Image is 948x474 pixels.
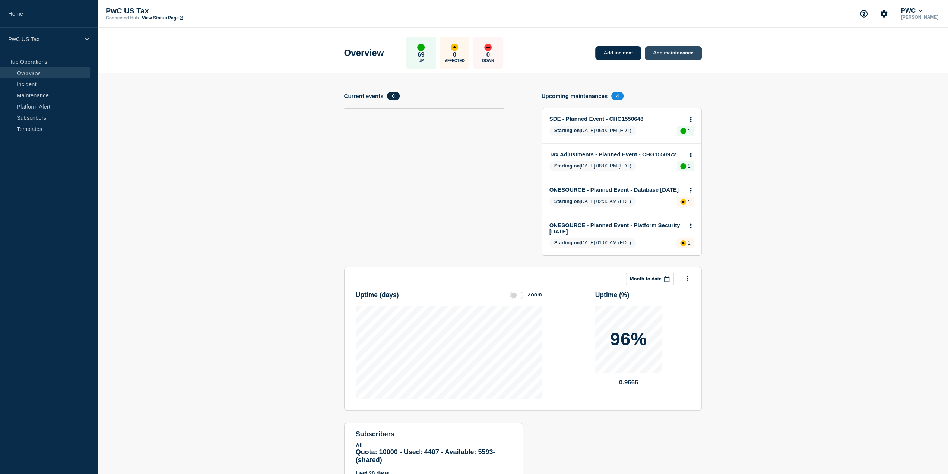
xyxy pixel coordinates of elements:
span: Starting on [554,240,580,245]
p: 0 [453,51,456,59]
span: Starting on [554,128,580,133]
div: up [680,163,686,169]
p: Up [418,59,424,63]
span: [DATE] 01:00 AM (EDT) [549,238,636,248]
p: 1 [688,163,690,169]
button: Account settings [876,6,892,22]
p: 1 [688,128,690,134]
span: [DATE] 08:00 PM (EDT) [549,161,636,171]
span: 4 [611,92,624,100]
p: All [356,442,511,448]
h4: Upcoming maintenances [542,93,608,99]
h4: Current events [344,93,384,99]
a: View Status Page [142,15,183,21]
span: [DATE] 02:30 AM (EDT) [549,197,636,207]
p: 0.9666 [595,379,662,386]
p: 1 [688,199,690,204]
button: Support [856,6,872,22]
p: PwC US Tax [8,36,80,42]
h4: subscribers [356,430,511,438]
span: [DATE] 06:00 PM (EDT) [549,126,636,136]
h1: Overview [344,48,384,58]
a: ONESOURCE - Planned Event - Database [DATE] [549,186,684,193]
div: up [680,128,686,134]
div: down [484,44,492,51]
p: [PERSON_NAME] [899,15,940,20]
p: 96% [610,330,647,348]
span: Starting on [554,163,580,169]
span: 0 [387,92,399,100]
div: affected [680,199,686,205]
p: 0 [486,51,490,59]
div: affected [451,44,458,51]
button: PWC [899,7,924,15]
p: 69 [418,51,425,59]
a: Add incident [595,46,641,60]
a: Add maintenance [645,46,701,60]
p: Month to date [630,276,662,282]
span: Starting on [554,198,580,204]
p: PwC US Tax [106,7,255,15]
h3: Uptime ( % ) [595,291,630,299]
p: 1 [688,240,690,246]
a: SDE - Planned Event - CHG1550648 [549,116,684,122]
p: Connected Hub [106,15,139,21]
h3: Uptime ( days ) [356,291,399,299]
a: Tax Adjustments - Planned Event - CHG1550972 [549,151,684,157]
div: up [417,44,425,51]
a: ONESOURCE - Planned Event - Platform Security [DATE] [549,222,684,235]
div: affected [680,240,686,246]
p: Affected [445,59,465,63]
div: Zoom [527,292,542,298]
button: Month to date [626,273,674,285]
span: Quota: 10000 - Used: 4407 - Available: 5593 - (shared) [356,448,495,464]
p: Down [482,59,494,63]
